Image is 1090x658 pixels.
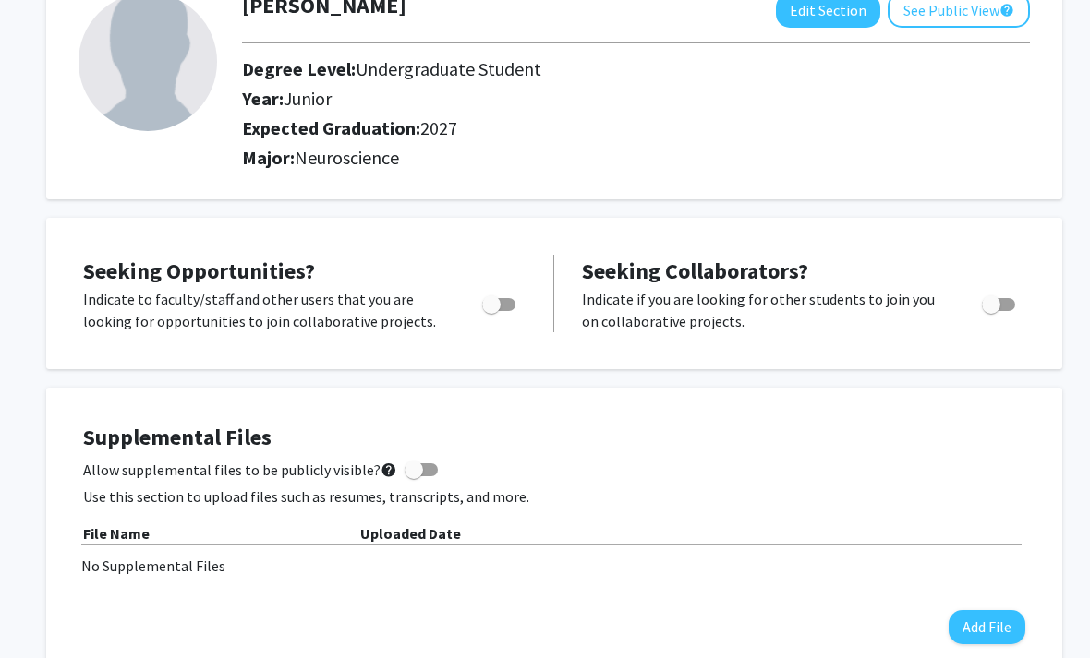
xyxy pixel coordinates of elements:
[356,57,541,80] span: Undergraduate Student
[81,555,1027,577] div: No Supplemental Files
[83,459,397,481] span: Allow supplemental files to be publicly visible?
[975,288,1025,316] div: Toggle
[360,524,461,543] b: Uploaded Date
[381,459,397,481] mat-icon: help
[83,257,315,285] span: Seeking Opportunities?
[83,524,150,543] b: File Name
[242,88,902,110] h2: Year:
[14,575,79,644] iframe: Chat
[949,610,1025,644] button: Add File
[582,288,947,332] p: Indicate if you are looking for other students to join you on collaborative projects.
[83,425,1025,451] h4: Supplemental Files
[242,58,902,80] h2: Degree Level:
[83,485,1025,508] p: Use this section to upload files such as resumes, transcripts, and more.
[582,257,808,285] span: Seeking Collaborators?
[242,147,1030,169] h2: Major:
[475,288,526,316] div: Toggle
[284,87,332,110] span: Junior
[295,146,399,169] span: Neuroscience
[242,117,902,139] h2: Expected Graduation:
[83,288,447,332] p: Indicate to faculty/staff and other users that you are looking for opportunities to join collabor...
[420,116,457,139] span: 2027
